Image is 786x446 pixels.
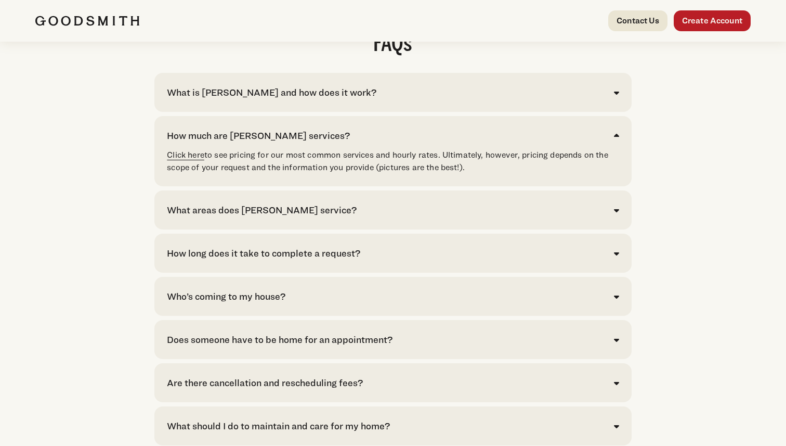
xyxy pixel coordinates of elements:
[167,289,285,303] div: Who’s coming to my house?
[167,150,204,160] a: Click here
[167,246,360,260] div: How long does it take to complete a request?
[167,419,390,433] div: What should I do to maintain and care for my home?
[167,149,619,174] p: to see pricing for our most common services and hourly rates. Ultimately, however, pricing depend...
[35,16,139,26] img: Goodsmith
[167,333,392,347] div: Does someone have to be home for an appointment?
[674,10,751,31] a: Create Account
[167,376,363,390] div: Are there cancellation and rescheduling fees?
[167,85,376,99] div: What is [PERSON_NAME] and how does it work?
[154,33,631,56] h2: FAQs
[608,10,667,31] a: Contact Us
[167,203,357,217] div: What areas does [PERSON_NAME] service?
[167,129,350,143] div: How much are [PERSON_NAME] services?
